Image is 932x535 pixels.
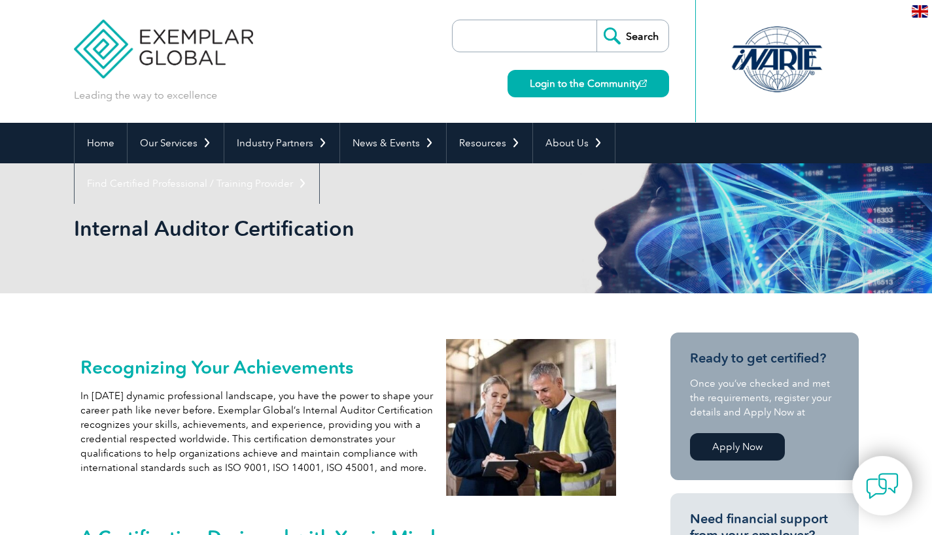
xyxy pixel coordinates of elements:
[74,216,576,241] h1: Internal Auditor Certification
[447,123,532,163] a: Resources
[866,470,899,502] img: contact-chat.png
[75,163,319,204] a: Find Certified Professional / Training Provider
[640,80,647,87] img: open_square.png
[912,5,928,18] img: en
[128,123,224,163] a: Our Services
[340,123,446,163] a: News & Events
[80,389,434,475] p: In [DATE] dynamic professional landscape, you have the power to shape your career path like never...
[80,357,434,378] h2: Recognizing Your Achievements
[75,123,127,163] a: Home
[596,20,668,52] input: Search
[690,376,839,419] p: Once you’ve checked and met the requirements, register your details and Apply Now at
[446,339,616,496] img: internal auditors
[224,123,339,163] a: Industry Partners
[74,88,217,103] p: Leading the way to excellence
[533,123,615,163] a: About Us
[508,70,669,97] a: Login to the Community
[690,350,839,366] h3: Ready to get certified?
[690,433,785,461] a: Apply Now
